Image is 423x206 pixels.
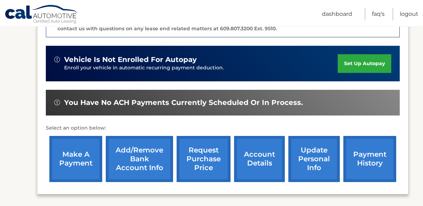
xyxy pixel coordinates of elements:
img: alert-white.svg [54,100,60,105]
a: Dashboard [322,8,352,20]
a: Logout [400,8,418,20]
a: payment history [343,136,396,182]
p: Enroll your vehicle in automatic recurring payment deduction. [64,64,338,72]
p: Select an option below: [46,124,400,132]
a: set up autopay [338,54,391,73]
a: Cal Automotive [5,5,79,25]
a: FAQ's [372,8,385,20]
span: vehicle is not enrolled for autopay [64,55,197,64]
a: update personal info [288,136,340,182]
a: request purchase price [177,136,231,182]
span: You have no ACH payments currently scheduled or in process. [64,98,303,107]
a: make a payment [49,136,102,182]
a: account details [234,136,285,182]
a: Add/Remove bank account info [106,136,173,182]
p: The end of your lease is approaching soon. A member of our lease end team will be in touch soon t... [57,8,395,32]
img: alert-white.svg [54,57,60,62]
